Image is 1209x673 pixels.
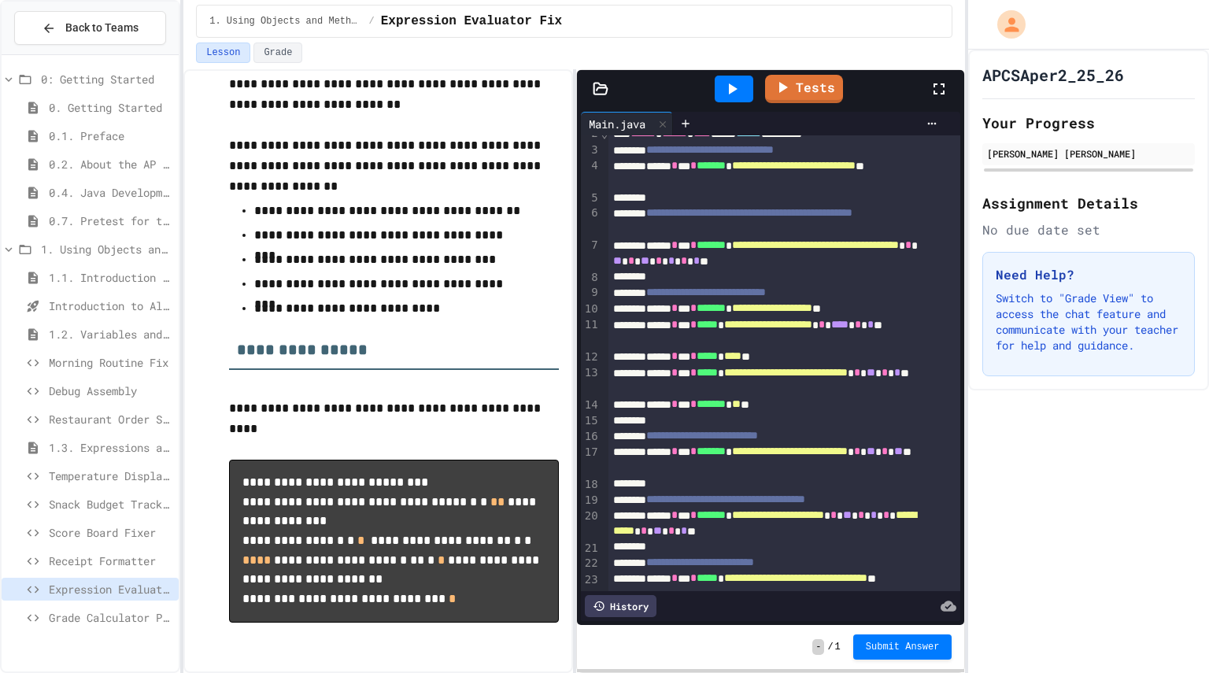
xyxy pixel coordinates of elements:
div: 12 [581,349,601,365]
div: 7 [581,238,601,270]
span: - [812,639,824,655]
span: / [827,641,833,653]
span: 0: Getting Started [41,71,172,87]
div: 14 [581,398,601,413]
span: 1 [835,641,841,653]
div: 4 [581,158,601,190]
span: Grade Calculator Pro [49,609,172,626]
span: Back to Teams [65,20,139,36]
div: My Account [981,6,1030,43]
div: 19 [581,493,601,508]
span: Snack Budget Tracker [49,496,172,512]
div: 20 [581,508,601,541]
span: Receipt Formatter [49,553,172,569]
div: 16 [581,429,601,445]
button: Grade [253,43,302,63]
span: Introduction to Algorithms, Programming, and Compilers [49,298,172,314]
div: 3 [581,142,601,158]
h3: Need Help? [996,265,1181,284]
span: Restaurant Order System [49,411,172,427]
span: 0.1. Preface [49,128,172,144]
button: Back to Teams [14,11,166,45]
div: History [585,595,656,617]
div: 13 [581,365,601,398]
h2: Assignment Details [982,192,1195,214]
div: 6 [581,205,601,238]
span: Debug Assembly [49,383,172,399]
div: 10 [581,301,601,317]
span: 1. Using Objects and Methods [209,15,362,28]
div: 15 [581,413,601,429]
h2: Your Progress [982,112,1195,134]
div: No due date set [982,220,1195,239]
span: Expression Evaluator Fix [381,12,562,31]
div: Main.java [581,116,653,132]
span: 1. Using Objects and Methods [41,241,172,257]
span: Submit Answer [866,641,940,653]
span: 1.1. Introduction to Algorithms, Programming, and Compilers [49,269,172,286]
span: / [369,15,375,28]
span: 1.3. Expressions and Output [New] [49,439,172,456]
button: Submit Answer [853,634,952,660]
h1: APCSAper2_25_26 [982,64,1124,86]
div: 9 [581,285,601,301]
span: Score Board Fixer [49,524,172,541]
span: 0.7. Pretest for the AP CSA Exam [49,213,172,229]
span: 0.4. Java Development Environments [49,184,172,201]
span: 0.2. About the AP CSA Exam [49,156,172,172]
div: 17 [581,445,601,477]
div: 22 [581,556,601,571]
div: 8 [581,270,601,286]
div: Main.java [581,112,673,135]
div: 5 [581,190,601,206]
span: Expression Evaluator Fix [49,581,172,597]
button: Lesson [196,43,250,63]
span: Fold line [601,128,608,140]
span: Morning Routine Fix [49,354,172,371]
div: 23 [581,572,601,605]
div: 18 [581,477,601,493]
div: [PERSON_NAME] [PERSON_NAME] [987,146,1190,161]
span: 1.2. Variables and Data Types [49,326,172,342]
span: Temperature Display Fix [49,468,172,484]
a: Tests [765,75,843,103]
span: 0. Getting Started [49,99,172,116]
div: 21 [581,541,601,557]
p: Switch to "Grade View" to access the chat feature and communicate with your teacher for help and ... [996,290,1181,353]
div: 11 [581,317,601,349]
